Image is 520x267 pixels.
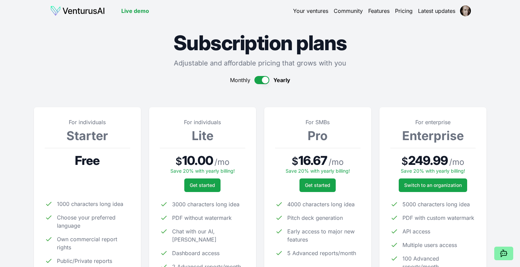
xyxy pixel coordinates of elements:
[75,154,100,167] span: Free
[286,168,350,174] span: Save 20% with yearly billing!
[401,168,465,174] span: Save 20% with yearly billing!
[275,129,360,142] h3: Pro
[401,155,408,167] span: $
[160,129,245,142] h3: Lite
[45,118,130,126] p: For individuals
[172,214,232,222] span: PDF without watermark
[57,257,112,265] span: Public/Private reports
[298,154,328,167] span: 16.67
[172,249,220,257] span: Dashboard access
[50,5,105,16] img: logo
[34,58,486,68] p: Adjustable and affordable pricing that grows with you
[214,157,229,168] span: / mo
[275,118,360,126] p: For SMBs
[402,214,474,222] span: PDF with custom watermark
[402,227,430,235] span: API access
[160,118,245,126] p: For individuals
[287,214,343,222] span: Pitch deck generation
[334,7,363,15] a: Community
[329,157,344,168] span: / mo
[418,7,455,15] a: Latest updates
[57,213,130,230] span: Choose your preferred language
[172,227,245,244] span: Chat with our AI, [PERSON_NAME]
[172,200,240,208] span: 3000 characters long idea
[184,178,221,192] button: Get started
[292,155,298,167] span: $
[190,182,215,189] span: Get started
[34,33,486,53] h1: Subscription plans
[305,182,330,189] span: Get started
[182,154,213,167] span: 10.00
[390,129,476,142] h3: Enterprise
[170,168,235,174] span: Save 20% with yearly billing!
[402,200,470,208] span: 5000 characters long idea
[395,7,413,15] a: Pricing
[287,249,356,257] span: 5 Advanced reports/month
[121,7,149,15] a: Live demo
[293,7,328,15] a: Your ventures
[368,7,390,15] a: Features
[460,5,471,16] img: ACg8ocJoij6byHG0dBrj3OAcKoAdSo9WX7jaPYGZSYndsVv2VNQBiCXt=s96-c
[57,235,130,251] span: Own commercial report rights
[273,76,290,84] span: Yearly
[399,178,467,192] a: Switch to an organization
[390,118,476,126] p: For enterprise
[287,227,360,244] span: Early access to major new features
[175,155,182,167] span: $
[230,76,250,84] span: Monthly
[57,200,123,208] span: 1000 characters long idea
[408,154,448,167] span: 249.99
[299,178,336,192] button: Get started
[402,241,457,249] span: Multiple users access
[45,129,130,142] h3: Starter
[449,157,464,168] span: / mo
[287,200,355,208] span: 4000 characters long idea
